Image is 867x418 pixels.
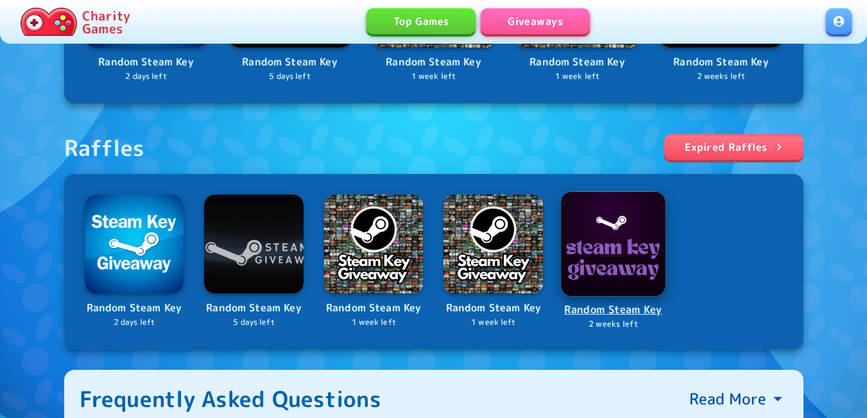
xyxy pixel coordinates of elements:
a: Expired Raffles [664,134,803,160]
p: 5 days left [228,71,352,83]
img: Logo [561,191,665,296]
p: 1 week left [443,317,543,329]
a: LogoRandom Steam Key1 week left [324,195,424,329]
img: Charity.Games [21,8,77,36]
p: Random Steam Key [85,54,208,71]
p: 1 week left [324,317,424,329]
div: Frequently Asked Questions [80,385,382,412]
a: LogoRandom Steam Key2 days left [85,195,184,329]
img: Logo [85,195,184,294]
p: Random Steam Key [204,300,304,317]
p: Read More [689,388,766,409]
img: Logo [324,195,424,294]
p: 2 weeks left [660,71,783,83]
p: Random Steam Key [228,54,352,71]
img: Logo [204,195,304,294]
p: Random Steam Key [516,54,639,71]
p: Random Steam Key [324,300,424,317]
a: Top Games [366,8,476,34]
img: Logo [443,195,543,294]
a: LogoRandom Steam Key1 week left [443,195,543,329]
p: 1 week left [372,71,495,83]
p: Random Steam Key [660,54,783,71]
p: Random Steam Key [443,300,543,317]
p: 2 days left [85,71,208,83]
p: Random Steam Key [562,301,664,318]
a: Giveaways [481,8,590,34]
p: 2 weeks left [562,318,664,330]
p: 2 days left [85,317,184,329]
p: Random Steam Key [372,54,495,71]
p: Charity Games [82,9,130,35]
p: 1 week left [516,71,639,83]
a: LogoRandom Steam Key2 weeks left [562,193,664,331]
div: Raffles [64,134,145,161]
p: 5 days left [204,317,304,329]
p: Random Steam Key [85,300,184,317]
a: LogoRandom Steam Key5 days left [204,195,304,329]
a: Charity Games [15,5,135,39]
